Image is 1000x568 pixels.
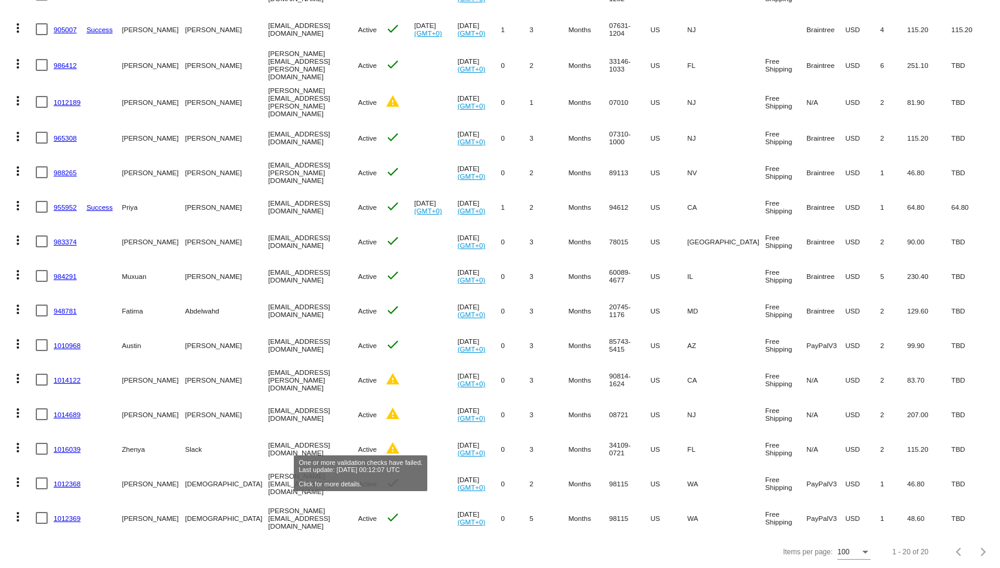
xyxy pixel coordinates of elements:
mat-cell: Months [569,362,609,397]
mat-cell: 230.40 [907,259,951,293]
mat-cell: [PERSON_NAME] [185,328,268,362]
mat-cell: PayPalV3 [806,328,845,362]
mat-icon: more_vert [11,21,25,35]
mat-cell: [DATE] [458,46,501,83]
mat-icon: more_vert [11,371,25,386]
mat-cell: 0 [501,155,529,190]
mat-cell: 129.60 [907,293,951,328]
mat-cell: Months [569,466,609,501]
mat-cell: Free Shipping [765,432,806,466]
mat-cell: [PERSON_NAME] [122,83,185,120]
a: Success [86,26,113,33]
a: (GMT+0) [458,518,486,526]
mat-cell: Months [569,328,609,362]
mat-cell: Months [569,293,609,328]
span: Active [358,61,377,69]
mat-cell: [PERSON_NAME] [185,362,268,397]
span: Active [358,134,377,142]
mat-cell: 90814-1624 [609,362,650,397]
a: 984291 [54,272,77,280]
mat-icon: more_vert [11,440,25,455]
mat-icon: check [386,21,400,36]
mat-cell: NJ [687,120,765,155]
mat-cell: US [650,224,687,259]
mat-cell: [EMAIL_ADDRESS][DOMAIN_NAME] [268,12,358,46]
mat-cell: 94612 [609,190,650,224]
mat-cell: 3 [529,12,568,46]
mat-cell: 115.20 [907,12,951,46]
mat-cell: 3 [529,397,568,432]
mat-cell: 2 [880,293,907,328]
mat-icon: more_vert [11,94,25,108]
mat-cell: 0 [501,46,529,83]
mat-cell: N/A [806,83,845,120]
mat-cell: USD [845,224,880,259]
a: (GMT+0) [458,138,486,145]
mat-cell: [DATE] [458,432,501,466]
a: (GMT+0) [458,172,486,180]
mat-cell: 4 [880,12,907,46]
mat-cell: 2 [880,120,907,155]
mat-cell: 2 [880,83,907,120]
mat-cell: US [650,155,687,190]
mat-cell: Free Shipping [765,466,806,501]
mat-cell: [DATE] [414,190,458,224]
mat-cell: Slack [185,432,268,466]
a: (GMT+0) [458,276,486,284]
mat-cell: Months [569,190,609,224]
mat-cell: [PERSON_NAME] [122,224,185,259]
mat-cell: Braintree [806,120,845,155]
a: 983374 [54,238,77,246]
mat-cell: [PERSON_NAME] [122,155,185,190]
mat-cell: TBD [951,328,994,362]
mat-cell: 0 [501,501,529,535]
mat-cell: N/A [806,397,845,432]
mat-cell: TBD [951,501,994,535]
mat-cell: US [650,397,687,432]
mat-cell: Austin [122,328,185,362]
a: (GMT+0) [458,29,486,37]
mat-cell: USD [845,155,880,190]
mat-cell: IL [687,259,765,293]
mat-cell: [PERSON_NAME] [122,362,185,397]
mat-icon: more_vert [11,198,25,213]
mat-cell: 1 [880,155,907,190]
mat-cell: USD [845,328,880,362]
mat-cell: Braintree [806,259,845,293]
mat-cell: 115.20 [907,120,951,155]
mat-cell: 2 [880,432,907,466]
mat-cell: 33146-1033 [609,46,650,83]
mat-cell: US [650,120,687,155]
mat-cell: [PERSON_NAME] [185,120,268,155]
mat-cell: 3 [529,328,568,362]
mat-cell: [EMAIL_ADDRESS][DOMAIN_NAME] [268,224,358,259]
mat-cell: 0 [501,224,529,259]
a: (GMT+0) [458,380,486,387]
mat-cell: 251.10 [907,46,951,83]
mat-cell: US [650,501,687,535]
mat-cell: 20745-1176 [609,293,650,328]
mat-cell: Free Shipping [765,155,806,190]
mat-cell: [DATE] [458,328,501,362]
mat-cell: [DEMOGRAPHIC_DATA] [185,501,268,535]
mat-cell: [PERSON_NAME] [122,120,185,155]
mat-cell: [PERSON_NAME] [185,46,268,83]
mat-cell: TBD [951,259,994,293]
mat-cell: [PERSON_NAME] [185,224,268,259]
mat-cell: US [650,328,687,362]
mat-cell: [EMAIL_ADDRESS][DOMAIN_NAME] [268,190,358,224]
mat-cell: 0 [501,328,529,362]
mat-cell: Free Shipping [765,293,806,328]
mat-cell: 2 [880,362,907,397]
mat-cell: 2 [529,155,568,190]
mat-cell: TBD [951,397,994,432]
mat-cell: 83.70 [907,362,951,397]
mat-cell: 1 [529,83,568,120]
mat-cell: [PERSON_NAME] [185,155,268,190]
a: (GMT+0) [458,311,486,318]
mat-icon: check [386,130,400,144]
mat-cell: 0 [501,397,529,432]
mat-cell: 78015 [609,224,650,259]
a: (GMT+0) [458,414,486,422]
mat-cell: US [650,83,687,120]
